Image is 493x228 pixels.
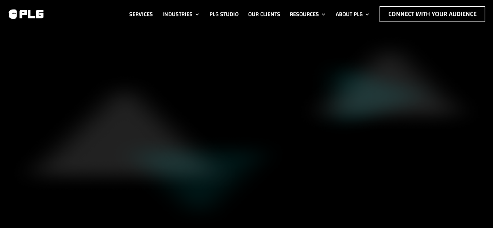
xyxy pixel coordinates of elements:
a: About PLG [336,6,370,22]
a: Services [129,6,153,22]
a: Connect with Your Audience [380,6,485,22]
a: PLG Studio [209,6,239,22]
a: Resources [290,6,326,22]
a: Our Clients [248,6,280,22]
a: Industries [162,6,200,22]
